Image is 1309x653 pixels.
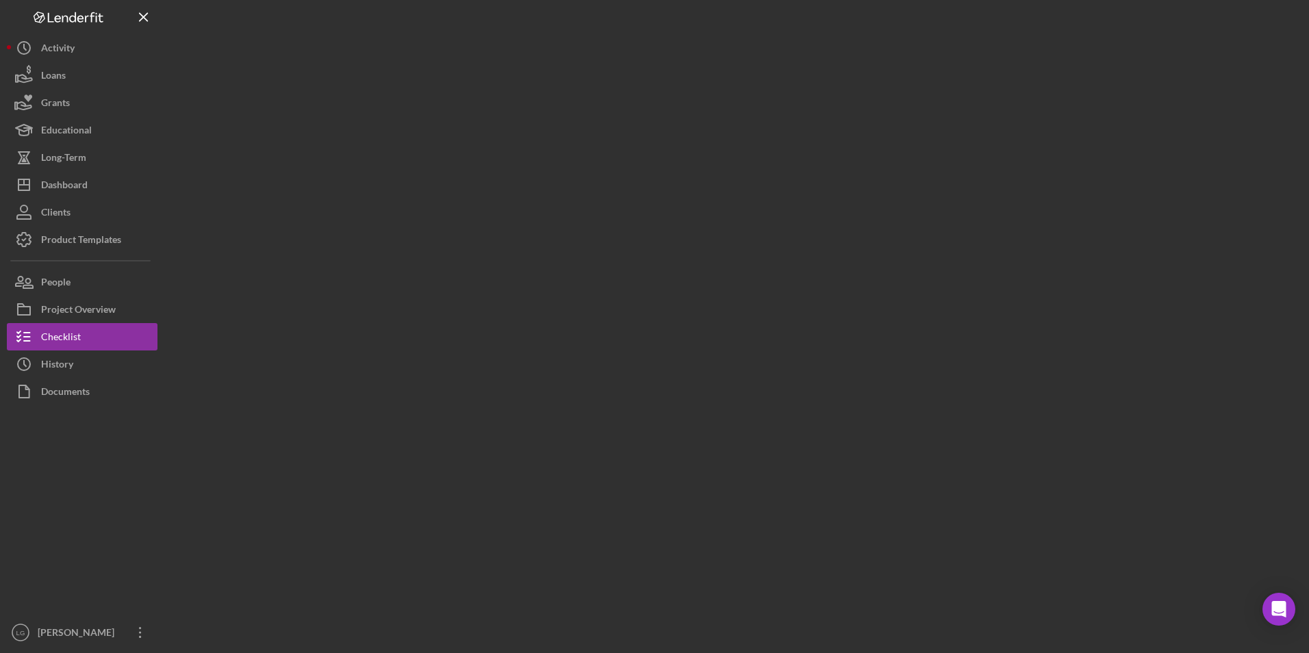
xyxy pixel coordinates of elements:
button: History [7,350,157,378]
button: LG[PERSON_NAME] [7,619,157,646]
div: Project Overview [41,296,116,326]
button: Checklist [7,323,157,350]
div: Loans [41,62,66,92]
div: People [41,268,71,299]
div: Product Templates [41,226,121,257]
div: [PERSON_NAME] [34,619,123,650]
div: Open Intercom Messenger [1262,593,1295,626]
div: Educational [41,116,92,147]
text: LG [16,629,25,637]
button: Long-Term [7,144,157,171]
button: Activity [7,34,157,62]
div: Long-Term [41,144,86,175]
div: Activity [41,34,75,65]
button: People [7,268,157,296]
button: Loans [7,62,157,89]
button: Clients [7,199,157,226]
div: Documents [41,378,90,409]
button: Project Overview [7,296,157,323]
div: Checklist [41,323,81,354]
div: Grants [41,89,70,120]
button: Educational [7,116,157,144]
button: Dashboard [7,171,157,199]
div: Dashboard [41,171,88,202]
button: Grants [7,89,157,116]
div: Clients [41,199,71,229]
button: Documents [7,378,157,405]
div: History [41,350,73,381]
button: Product Templates [7,226,157,253]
